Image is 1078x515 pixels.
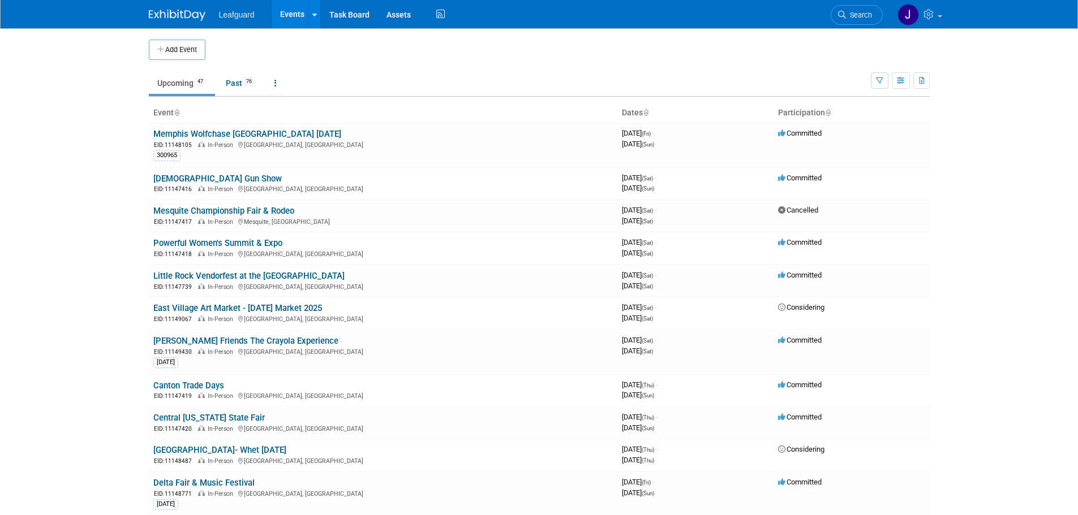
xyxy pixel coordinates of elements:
span: Committed [778,238,822,246]
img: In-Person Event [198,348,205,354]
span: [DATE] [622,423,654,432]
span: (Sat) [642,272,653,279]
span: [DATE] [622,391,654,399]
span: [DATE] [622,238,656,246]
span: [DATE] [622,413,658,421]
span: Committed [778,129,822,137]
div: [GEOGRAPHIC_DATA], [GEOGRAPHIC_DATA] [153,488,613,498]
span: In-Person [208,392,237,400]
a: Upcoming47 [149,72,215,94]
span: In-Person [208,425,237,432]
div: [GEOGRAPHIC_DATA], [GEOGRAPHIC_DATA] [153,391,613,400]
span: - [655,238,656,246]
span: Considering [778,445,824,453]
span: EID: 11149430 [154,349,196,355]
a: Powerful Women's Summit & Expo [153,238,282,248]
div: [GEOGRAPHIC_DATA], [GEOGRAPHIC_DATA] [153,423,613,433]
span: Cancelled [778,206,818,214]
div: Mesquite, [GEOGRAPHIC_DATA] [153,217,613,226]
span: [DATE] [622,282,653,290]
span: (Sat) [642,175,653,181]
a: [GEOGRAPHIC_DATA]- Whet [DATE] [153,445,286,455]
a: Past76 [217,72,264,94]
a: Delta Fair & Music Festival [153,478,255,488]
span: (Thu) [642,447,654,453]
span: In-Person [208,315,237,323]
span: [DATE] [622,249,653,257]
span: [DATE] [622,456,654,464]
img: In-Person Event [198,425,205,431]
span: (Sun) [642,185,654,192]
span: [DATE] [622,380,658,389]
span: (Sun) [642,392,654,399]
div: [DATE] [153,357,178,367]
a: Central [US_STATE] State Fair [153,413,265,423]
span: Committed [778,271,822,279]
span: (Thu) [642,382,654,388]
span: [DATE] [622,336,656,344]
span: In-Person [208,141,237,149]
span: - [655,174,656,182]
img: In-Person Event [198,185,205,191]
span: - [652,478,654,486]
img: In-Person Event [198,141,205,147]
div: [DATE] [153,499,178,509]
span: (Sat) [642,337,653,344]
span: EID: 11148771 [154,491,196,497]
th: Event [149,103,617,123]
span: (Sun) [642,141,654,148]
a: [PERSON_NAME] Friends The Crayola Experience [153,336,338,346]
span: - [655,206,656,214]
img: In-Person Event [198,250,205,256]
span: [DATE] [622,217,653,225]
span: - [655,271,656,279]
span: (Fri) [642,131,651,137]
span: [DATE] [622,129,654,137]
span: [DATE] [622,174,656,182]
th: Dates [617,103,774,123]
span: EID: 11147419 [154,393,196,399]
span: In-Person [208,457,237,465]
span: In-Person [208,250,237,258]
span: [DATE] [622,184,654,192]
span: [DATE] [622,347,653,355]
span: In-Person [208,348,237,356]
span: (Sat) [642,218,653,224]
span: - [656,380,658,389]
span: [DATE] [622,303,656,311]
span: EID: 11147739 [154,284,196,290]
img: ExhibitDay [149,10,205,21]
a: Mesquite Championship Fair & Rodeo [153,206,294,216]
span: [DATE] [622,488,654,497]
a: Little Rock Vendorfest at the [GEOGRAPHIC_DATA] [153,271,345,281]
img: In-Person Event [198,315,205,321]
span: [DATE] [622,445,658,453]
span: [DATE] [622,140,654,148]
span: (Sat) [642,250,653,257]
a: Memphis Wolfchase [GEOGRAPHIC_DATA] [DATE] [153,129,341,139]
span: [DATE] [622,314,653,322]
span: - [656,413,658,421]
span: Considering [778,303,824,311]
a: Sort by Start Date [643,108,648,117]
span: - [652,129,654,137]
span: Committed [778,336,822,344]
span: - [656,445,658,453]
span: Search [846,11,872,19]
a: [DEMOGRAPHIC_DATA] Gun Show [153,174,282,184]
span: Leafguard [219,10,255,19]
span: EID: 11148105 [154,142,196,148]
span: In-Person [208,490,237,497]
span: Committed [778,380,822,389]
div: [GEOGRAPHIC_DATA], [GEOGRAPHIC_DATA] [153,456,613,465]
div: [GEOGRAPHIC_DATA], [GEOGRAPHIC_DATA] [153,184,613,193]
a: Search [831,5,883,25]
span: (Sat) [642,240,653,246]
span: 47 [194,77,207,86]
span: In-Person [208,218,237,226]
span: (Sat) [642,305,653,311]
span: (Sat) [642,207,653,214]
div: [GEOGRAPHIC_DATA], [GEOGRAPHIC_DATA] [153,249,613,258]
button: Add Event [149,40,205,60]
span: EID: 11148487 [154,458,196,464]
